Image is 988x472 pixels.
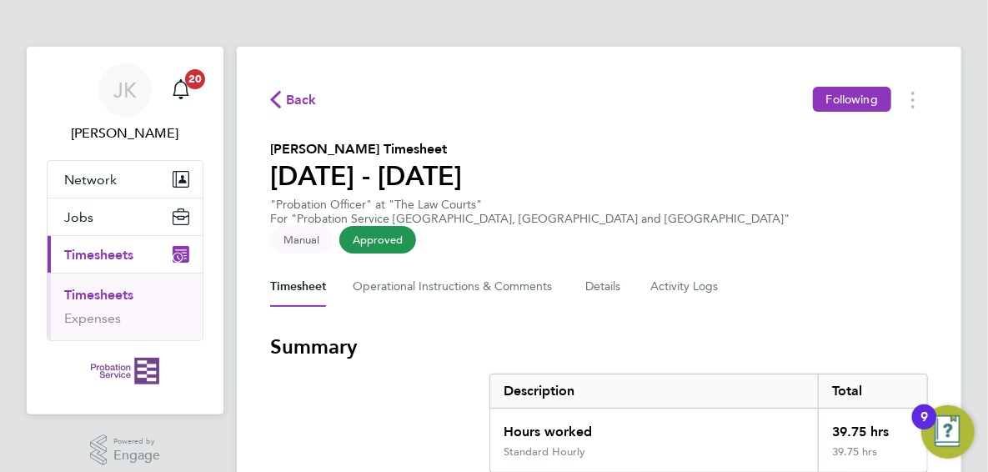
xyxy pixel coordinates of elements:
[270,267,326,307] button: Timesheet
[48,236,203,273] button: Timesheets
[339,226,416,254] span: This timesheet has been approved.
[113,79,137,101] span: JK
[64,247,133,263] span: Timesheets
[270,89,317,110] button: Back
[164,63,198,117] a: 20
[920,417,928,439] div: 9
[47,123,203,143] span: Jo Kenny
[270,159,462,193] h1: [DATE] - [DATE]
[270,334,928,360] h3: Summary
[270,139,462,159] h2: [PERSON_NAME] Timesheet
[47,358,203,384] a: Go to home page
[270,198,790,226] div: "Probation Officer" at "The Law Courts"
[270,212,790,226] div: For "Probation Service [GEOGRAPHIC_DATA], [GEOGRAPHIC_DATA] and [GEOGRAPHIC_DATA]"
[48,273,203,340] div: Timesheets
[818,374,927,408] div: Total
[490,409,818,445] div: Hours worked
[185,69,205,89] span: 20
[47,63,203,143] a: JK[PERSON_NAME]
[270,226,333,254] span: This timesheet was manually created.
[585,267,624,307] button: Details
[64,310,121,326] a: Expenses
[650,267,720,307] button: Activity Logs
[48,198,203,235] button: Jobs
[353,267,559,307] button: Operational Instructions & Comments
[91,358,158,384] img: probationservice-logo-retina.png
[490,374,818,408] div: Description
[826,92,878,107] span: Following
[113,449,160,463] span: Engage
[898,87,928,113] button: Timesheets Menu
[64,287,133,303] a: Timesheets
[813,87,891,112] button: Following
[64,172,117,188] span: Network
[90,434,161,466] a: Powered byEngage
[504,445,585,459] div: Standard Hourly
[921,405,975,459] button: Open Resource Center, 9 new notifications
[286,90,317,110] span: Back
[818,409,927,445] div: 39.75 hrs
[818,445,927,472] div: 39.75 hrs
[48,161,203,198] button: Network
[113,434,160,449] span: Powered by
[64,209,93,225] span: Jobs
[27,47,223,414] nav: Main navigation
